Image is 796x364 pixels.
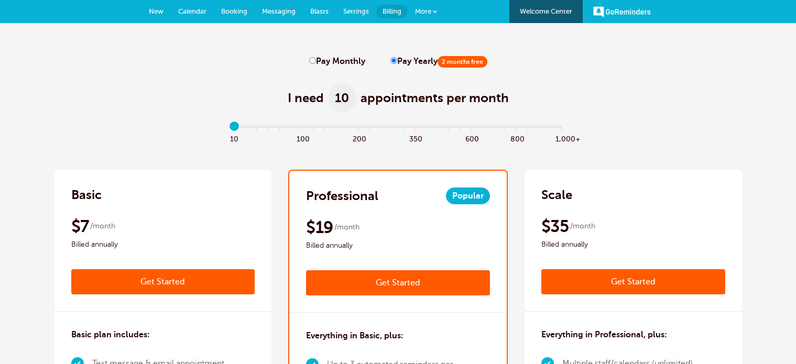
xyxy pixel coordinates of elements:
span: Billed annually [71,238,255,251]
span: $35 [541,216,569,237]
span: $19 [306,217,333,238]
span: Billed annually [306,239,490,252]
label: Pay Monthly [309,57,365,67]
span: 600 [465,132,477,144]
a: Get Started [306,270,490,295]
span: Booking [221,7,247,15]
span: $7 [71,216,89,237]
span: 10 [229,132,241,144]
label: Pay Yearly [390,57,487,67]
span: Messaging [262,7,296,15]
a: Get Started [541,269,725,294]
span: 10 [328,83,356,113]
span: /month [570,220,595,233]
span: 350 [409,132,421,144]
h3: Everything in Professional, plus: [541,328,667,341]
input: Pay Monthly [309,57,316,64]
span: More [415,7,431,15]
h2: Scale [541,186,572,203]
span: Calendar [178,7,206,15]
span: /month [90,220,115,233]
span: Popular [446,187,490,204]
span: 1,000+ [555,132,567,144]
span: 200 [353,132,364,144]
a: Get Started [71,269,255,294]
span: New [149,7,163,15]
span: 2 months free [438,56,487,68]
span: 100 [297,132,308,144]
h3: Everything in Basic, plus: [306,329,404,342]
input: Pay Yearly2 months free [390,57,397,64]
span: Billing [383,7,401,15]
h3: Basic plan includes: [71,328,150,341]
span: Billed annually [541,238,725,251]
h2: Basic [71,186,102,203]
h2: Professional [306,187,378,204]
span: appointments per month [361,90,509,106]
span: /month [334,221,359,234]
span: I need [288,90,324,106]
span: Blasts [310,7,329,15]
span: Settings [343,7,369,15]
span: 800 [510,132,522,144]
a: Billing [376,5,408,18]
